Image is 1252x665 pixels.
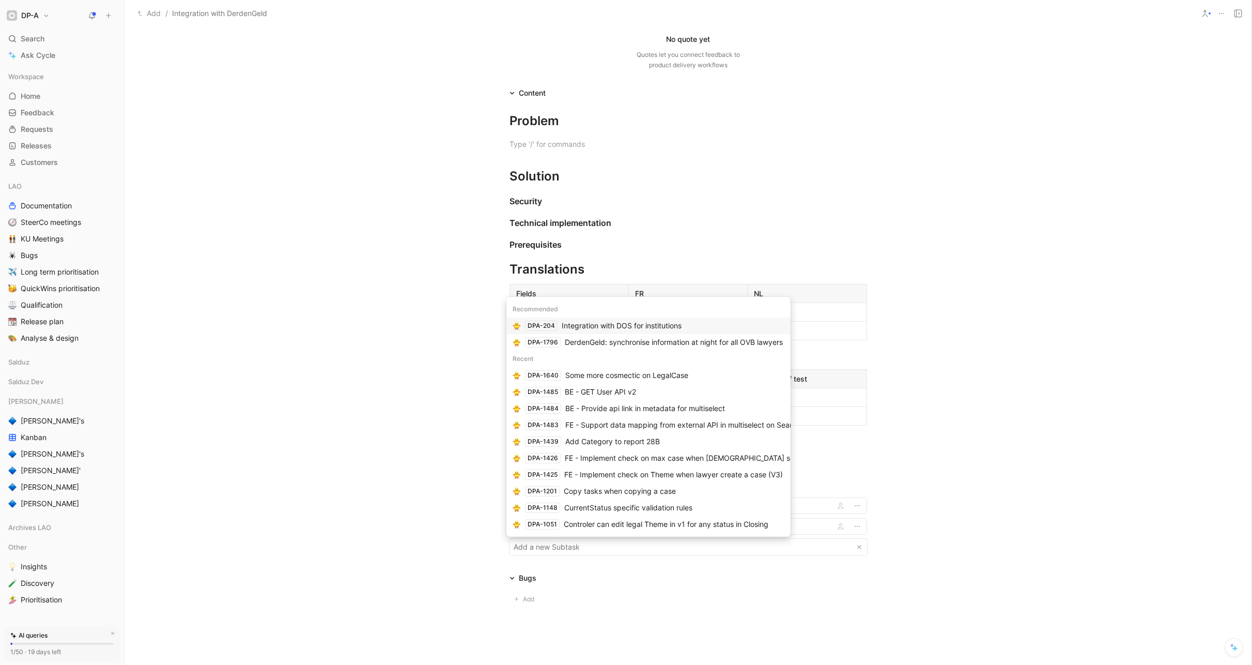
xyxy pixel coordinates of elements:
[513,388,521,396] img: 🐥
[565,336,783,349] div: DerdenGeld: synchronise information at night for all OVB lawyers
[564,487,676,495] span: Copy tasks when copying a case
[565,454,837,462] span: FE - Implement check on max case when [DEMOGRAPHIC_DATA] select a lawyer
[562,320,682,332] div: Integration with DOS for institutions
[528,403,559,414] div: DPA-1484
[528,470,558,480] div: DPA-1425
[564,503,692,512] span: CurrentStatus specific validation rules
[513,454,521,462] img: 🐥
[565,387,636,396] span: BE - GET User API v2
[565,404,725,413] span: BE - Provide api link in metadata for multiselect
[513,404,521,413] img: 🐥
[513,504,521,512] img: 🐥
[528,337,558,347] div: DPA-1796
[528,436,559,447] div: DPA-1439
[513,338,521,346] img: 🐥
[565,437,660,446] span: Add Category to report 28B
[528,486,557,496] div: DPA-1201
[528,503,558,513] div: DPA-1148
[513,371,521,380] img: 🐥
[506,351,791,367] div: Recent
[513,322,521,330] img: 🐥
[506,301,791,318] div: Recommended
[513,487,521,495] img: 🐥
[513,471,521,479] img: 🐥
[528,387,558,397] div: DPA-1485
[564,520,768,528] span: Controler can edit legal Theme in v1 for any status in Closing
[565,420,820,429] span: FE - Support data mapping from external API in multiselect on Search page
[564,470,783,479] span: FE - Implement check on Theme when lawyer create a case (V3)
[528,420,559,430] div: DPA-1483
[565,371,688,380] span: Some more cosmectic on LegalCase
[528,519,557,530] div: DPA-1051
[513,437,521,446] img: 🐥
[528,453,558,463] div: DPA-1426
[528,370,559,381] div: DPA-1640
[513,520,521,528] img: 🐥
[513,421,521,429] img: 🐥
[528,321,555,331] div: DPA-204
